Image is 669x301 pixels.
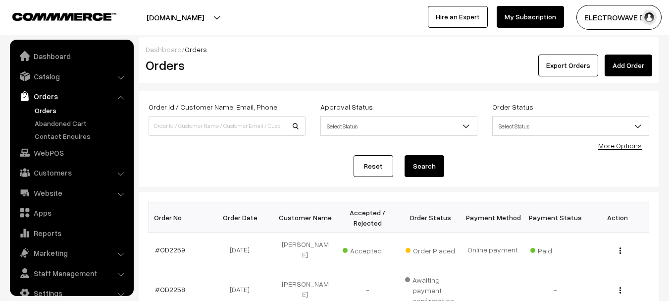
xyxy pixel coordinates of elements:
[12,264,130,282] a: Staff Management
[497,6,564,28] a: My Subscription
[32,105,130,116] a: Orders
[493,118,649,135] span: Select Status
[462,202,524,233] th: Payment Method
[12,164,130,181] a: Customers
[12,47,130,65] a: Dashboard
[12,10,99,22] a: COMMMERCE
[530,243,580,256] span: Paid
[149,202,211,233] th: Order No
[12,144,130,162] a: WebPOS
[12,87,130,105] a: Orders
[12,13,116,20] img: COMMMERCE
[146,45,182,54] a: Dashboard
[492,102,533,112] label: Order Status
[12,67,130,85] a: Catalog
[149,102,277,112] label: Order Id / Customer Name, Email, Phone
[146,44,652,55] div: /
[274,233,336,266] td: [PERSON_NAME]
[336,202,399,233] th: Accepted / Rejected
[32,131,130,141] a: Contact Enquires
[354,155,393,177] a: Reset
[524,202,586,233] th: Payment Status
[274,202,336,233] th: Customer Name
[320,116,477,136] span: Select Status
[155,245,185,254] a: #OD2259
[605,55,652,76] a: Add Order
[112,5,239,30] button: [DOMAIN_NAME]
[406,243,455,256] span: Order Placed
[12,204,130,222] a: Apps
[211,233,274,266] td: [DATE]
[343,243,392,256] span: Accepted
[619,287,621,294] img: Menu
[12,224,130,242] a: Reports
[146,58,305,73] h2: Orders
[619,247,621,254] img: Menu
[538,55,598,76] button: Export Orders
[642,10,657,25] img: user
[462,233,524,266] td: Online payment
[405,155,444,177] button: Search
[576,5,662,30] button: ELECTROWAVE DE…
[12,244,130,262] a: Marketing
[428,6,488,28] a: Hire an Expert
[211,202,274,233] th: Order Date
[12,184,130,202] a: Website
[399,202,462,233] th: Order Status
[598,141,642,150] a: More Options
[185,45,207,54] span: Orders
[492,116,649,136] span: Select Status
[320,102,373,112] label: Approval Status
[586,202,649,233] th: Action
[155,285,185,294] a: #OD2258
[32,118,130,128] a: Abandoned Cart
[149,116,306,136] input: Order Id / Customer Name / Customer Email / Customer Phone
[321,118,477,135] span: Select Status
